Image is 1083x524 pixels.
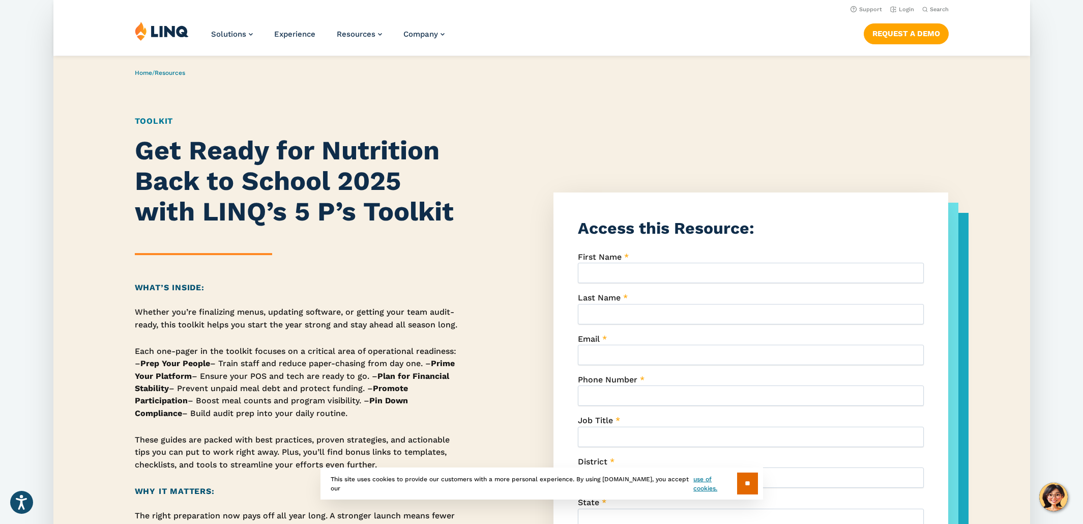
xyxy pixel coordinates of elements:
[155,69,185,76] a: Resources
[135,116,173,126] a: Toolkit
[578,252,622,262] span: First Name
[211,21,445,55] nav: Primary Navigation
[890,6,914,13] a: Login
[578,457,607,466] span: District
[274,30,315,39] a: Experience
[578,416,613,425] span: Job Title
[135,69,185,76] span: /
[863,23,948,44] a: Request a Demo
[578,293,621,302] span: Last Name
[135,21,189,41] img: LINQ | K‑12 Software
[135,135,454,227] strong: Get Ready for Nutrition Back to School 2025 with LINQ’s 5 P’s Toolkit
[693,475,737,493] a: use of cookies.
[403,30,445,39] a: Company
[578,375,637,384] span: Phone Number
[135,371,449,393] strong: Plan for Financial Stability
[135,358,455,380] strong: Prime Your Platform
[403,30,438,39] span: Company
[135,434,460,471] p: These guides are packed with best practices, proven strategies, and actionable tips you can put t...
[337,30,375,39] span: Resources
[135,282,460,294] h2: What’s Inside:
[578,217,924,240] h3: Access this Resource:
[135,69,152,76] a: Home
[135,345,460,420] p: Each one-pager in the toolkit focuses on a critical area of operational readiness: – – Train staf...
[135,306,460,331] p: Whether you’re finalizing menus, updating software, or getting your team audit-ready, this toolki...
[211,30,253,39] a: Solutions
[863,21,948,44] nav: Button Navigation
[337,30,382,39] a: Resources
[140,358,210,368] strong: Prep Your People
[578,334,600,344] span: Email
[922,6,948,13] button: Open Search Bar
[850,6,882,13] a: Support
[320,467,763,500] div: This site uses cookies to provide our customers with a more personal experience. By using [DOMAIN...
[1039,483,1068,511] button: Hello, have a question? Let’s chat.
[135,396,408,418] strong: Pin Down Compliance
[53,3,1030,14] nav: Utility Navigation
[211,30,246,39] span: Solutions
[929,6,948,13] span: Search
